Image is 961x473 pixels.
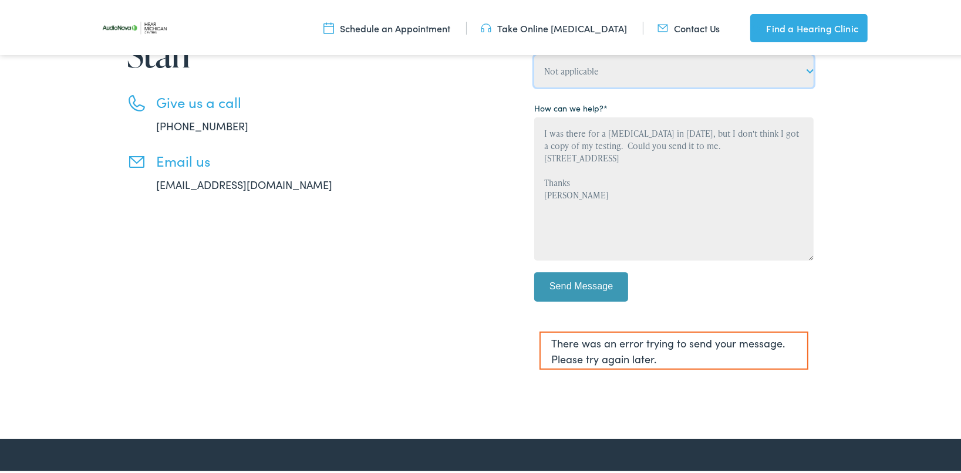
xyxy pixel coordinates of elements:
[156,92,367,109] h3: Give us a call
[323,19,334,32] img: utility icon
[750,12,868,40] a: Find a Hearing Clinic
[481,19,491,32] img: utility icon
[657,19,668,32] img: utility icon
[156,175,332,190] a: [EMAIL_ADDRESS][DOMAIN_NAME]
[534,270,628,299] input: Send Message
[657,19,720,32] a: Contact Us
[750,19,761,33] img: utility icon
[156,116,248,131] a: [PHONE_NUMBER]
[481,19,627,32] a: Take Online [MEDICAL_DATA]
[323,19,450,32] a: Schedule an Appointment
[539,329,808,367] div: There was an error trying to send your message. Please try again later.
[534,100,608,112] label: How can we help?
[156,150,367,167] h3: Email us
